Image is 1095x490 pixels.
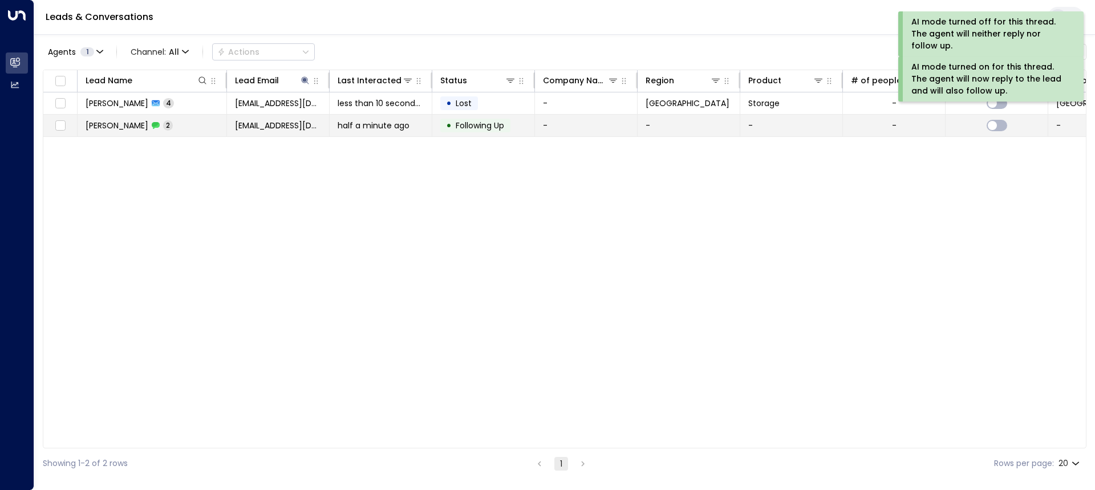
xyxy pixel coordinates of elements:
[748,74,824,87] div: Product
[212,43,315,60] button: Actions
[86,120,148,131] span: Mohamed Marzook
[163,120,173,130] span: 2
[86,74,132,87] div: Lead Name
[169,47,179,56] span: All
[235,74,279,87] div: Lead Email
[535,92,638,114] td: -
[53,96,67,111] span: Toggle select row
[46,10,153,23] a: Leads & Conversations
[543,74,607,87] div: Company Name
[53,74,67,88] span: Toggle select all
[456,120,504,131] span: Following Up
[638,115,740,136] td: -
[740,115,843,136] td: -
[851,74,902,87] div: # of people
[163,98,174,108] span: 4
[851,74,927,87] div: # of people
[456,98,472,109] span: Lost
[338,98,424,109] span: less than 10 seconds ago
[235,120,321,131] span: smproposal2009@gmail.com
[554,457,568,471] button: page 1
[80,47,94,56] span: 1
[748,98,780,109] span: Storage
[235,98,321,109] span: smproposal2009@gmail.com
[43,457,128,469] div: Showing 1-2 of 2 rows
[646,74,674,87] div: Region
[1058,455,1082,472] div: 20
[338,74,413,87] div: Last Interacted
[646,74,721,87] div: Region
[911,61,1068,97] div: AI mode turned on for this thread. The agent will now reply to the lead and will also follow up.
[543,74,619,87] div: Company Name
[217,47,259,57] div: Actions
[126,44,193,60] span: Channel:
[86,98,148,109] span: Mohamed Marzook
[235,74,311,87] div: Lead Email
[440,74,516,87] div: Status
[212,43,315,60] div: Button group with a nested menu
[338,120,409,131] span: half a minute ago
[48,48,76,56] span: Agents
[911,16,1068,52] div: AI mode turned off for this thread. The agent will neither reply nor follow up.
[994,457,1054,469] label: Rows per page:
[126,44,193,60] button: Channel:All
[532,456,590,471] nav: pagination navigation
[86,74,208,87] div: Lead Name
[440,74,467,87] div: Status
[892,98,897,109] div: -
[535,115,638,136] td: -
[748,74,781,87] div: Product
[53,119,67,133] span: Toggle select row
[338,74,401,87] div: Last Interacted
[446,94,452,113] div: •
[892,120,897,131] div: -
[646,98,729,109] span: Birmingham
[43,44,107,60] button: Agents1
[446,116,452,135] div: •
